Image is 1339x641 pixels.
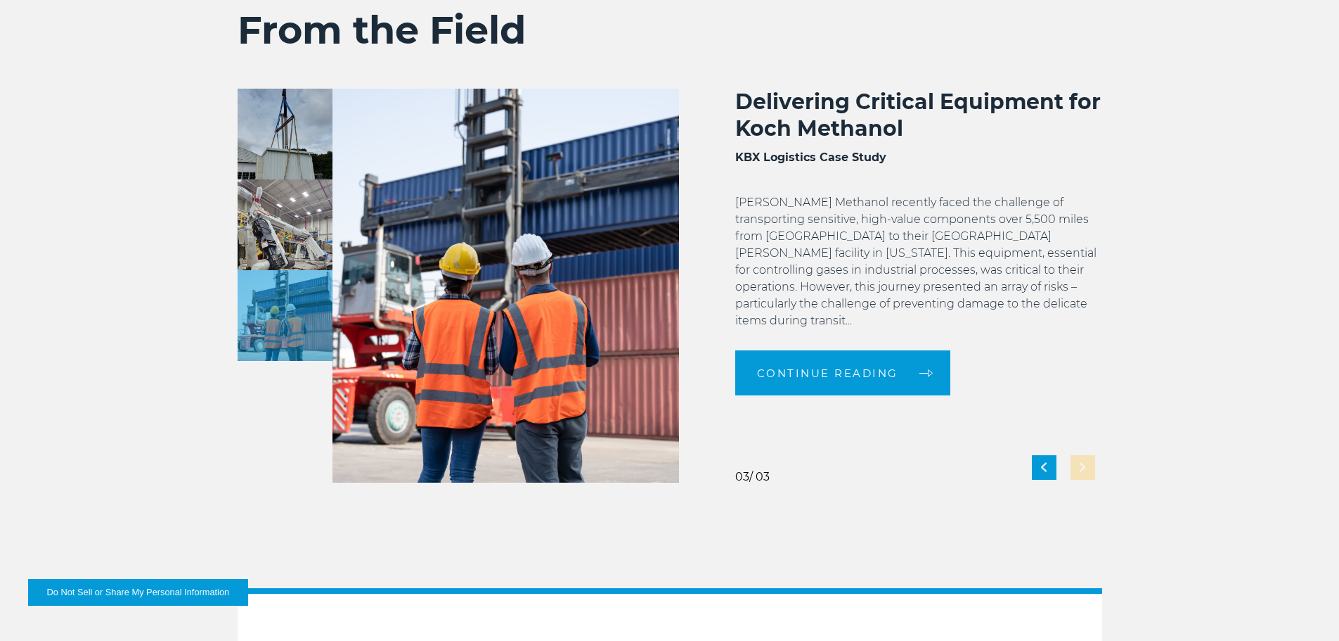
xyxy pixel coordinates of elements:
img: Delivering Critical Equipment for Koch Methanol [332,89,679,483]
h2: From the Field [238,7,1102,53]
img: How Georgia-Pacific Cut Shipping Costs by 57% with KBX Logistics [238,179,332,270]
p: [PERSON_NAME] Methanol recently faced the challenge of transporting sensitive, high-value compone... [735,194,1102,329]
img: Delivering for DEPCOM Amid Hurricane Milton [238,89,332,179]
span: Continue Reading [757,368,898,379]
div: / 03 [735,471,770,483]
img: previous slide [1041,463,1047,472]
span: 03 [735,470,749,483]
h2: Delivering Critical Equipment for Koch Methanol [735,89,1102,142]
div: Previous slide [1032,455,1056,480]
h3: KBX Logistics Case Study [735,149,1102,166]
a: Continue Reading arrow arrow [735,350,950,395]
button: Do Not Sell or Share My Personal Information [28,579,248,606]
